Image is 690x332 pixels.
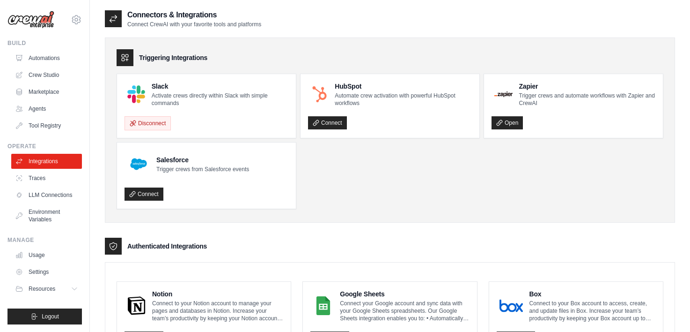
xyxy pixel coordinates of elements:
h4: Slack [152,82,288,91]
a: Connect [308,116,347,129]
p: Connect CrewAI with your favorite tools and platforms [127,21,261,28]
div: Operate [7,143,82,150]
img: Salesforce Logo [127,153,150,175]
h4: HubSpot [335,82,472,91]
a: Traces [11,171,82,186]
img: Slack Logo [127,85,145,103]
button: Disconnect [125,116,171,130]
span: Resources [29,285,55,293]
h4: Notion [152,289,283,299]
img: Logo [7,11,54,29]
h3: Authenticated Integrations [127,241,207,251]
a: Settings [11,264,82,279]
a: Environment Variables [11,204,82,227]
a: Automations [11,51,82,66]
span: Logout [42,313,59,320]
a: Marketplace [11,84,82,99]
a: Usage [11,248,82,263]
h4: Salesforce [156,155,249,165]
h4: Google Sheets [340,289,469,299]
p: Trigger crews from Salesforce events [156,166,249,173]
p: Activate crews directly within Slack with simple commands [152,92,288,107]
img: Zapier Logo [494,91,513,97]
div: Build [7,39,82,47]
a: Crew Studio [11,68,82,83]
p: Connect to your Box account to access, create, and update files in Box. Increase your team’s prod... [529,300,655,322]
h4: Zapier [519,82,655,91]
h3: Triggering Integrations [139,53,207,62]
a: Tool Registry [11,118,82,133]
button: Resources [11,281,82,296]
p: Connect to your Notion account to manage your pages and databases in Notion. Increase your team’s... [152,300,283,322]
img: Box Logo [499,296,523,315]
a: Agents [11,101,82,116]
div: Manage [7,236,82,244]
h2: Connectors & Integrations [127,9,261,21]
img: Google Sheets Logo [313,296,333,315]
img: HubSpot Logo [311,85,328,103]
a: LLM Connections [11,188,82,203]
button: Logout [7,309,82,324]
a: Integrations [11,154,82,169]
p: Trigger crews and automate workflows with Zapier and CrewAI [519,92,655,107]
p: Automate crew activation with powerful HubSpot workflows [335,92,472,107]
img: Notion Logo [127,296,146,315]
h4: Box [529,289,655,299]
p: Connect your Google account and sync data with your Google Sheets spreadsheets. Our Google Sheets... [340,300,469,322]
iframe: Chat Widget [643,287,690,332]
a: Open [492,116,523,129]
a: Connect [125,188,163,201]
